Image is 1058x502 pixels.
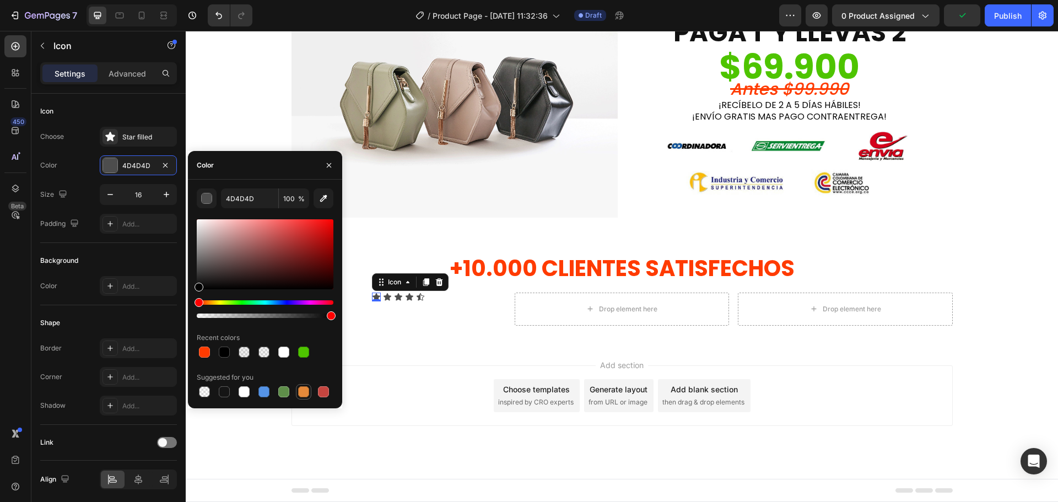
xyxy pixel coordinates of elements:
div: Suggested for you [197,373,253,382]
div: Link [40,438,53,447]
span: from URL or image [403,366,462,376]
div: Add... [122,344,174,354]
button: Publish [985,4,1031,26]
span: ¡ENVÍO GRATIS MAS PAGO CONTRAENTREGA!​ [506,79,701,92]
div: Undo/Redo [208,4,252,26]
div: Corner [40,372,62,382]
iframe: Design area [186,31,1058,502]
div: Add blank section [485,353,552,364]
div: Recent colors [197,333,240,343]
div: Hue [197,300,333,305]
div: Color [40,281,57,291]
div: Choose templates [317,353,384,364]
input: Eg: FFFFFF [221,188,278,208]
span: ¡RECÍBELO DE 2 A 5 DÍAS HÁBILES! [533,68,675,80]
div: Size [40,187,69,202]
div: Color [40,160,57,170]
button: 7 [4,4,82,26]
p: Icon [53,39,147,52]
div: Shadow [40,401,66,411]
h2: +10.000 CLIENTES SATISFECHOS [106,222,767,253]
div: Star filled [122,132,174,142]
img: Transportadoras.jpeg [473,93,735,174]
div: Add... [122,219,174,229]
p: Settings [55,68,85,79]
div: Add... [122,282,174,292]
div: Choose [40,132,64,142]
div: Drop element here [413,274,472,283]
div: Shape [40,318,60,328]
div: 4D4D4D [122,161,154,171]
div: Generate layout [404,353,462,364]
span: Add section [410,328,462,340]
span: % [298,194,305,204]
p: antes $99.990 [442,50,766,67]
button: 0 product assigned [832,4,940,26]
div: Background [40,256,78,266]
div: 450 [10,117,26,126]
span: then drag & drop elements [477,366,559,376]
div: Drop element here [637,274,695,283]
div: Padding [40,217,81,231]
p: 7 [72,9,77,22]
div: Add... [122,401,174,411]
span: Product Page - [DATE] 11:32:36 [433,10,548,21]
div: Align [40,472,72,487]
span: inspired by CRO experts [312,366,388,376]
p: $69.900 [442,19,766,53]
span: 0 product assigned [841,10,915,21]
p: Advanced [109,68,146,79]
div: Publish [994,10,1022,21]
div: Beta [8,202,26,210]
span: / [428,10,430,21]
div: Icon [40,106,53,116]
div: Add... [122,373,174,382]
div: Color [197,160,214,170]
div: Open Intercom Messenger [1021,448,1047,474]
span: Draft [585,10,602,20]
div: Border [40,343,62,353]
